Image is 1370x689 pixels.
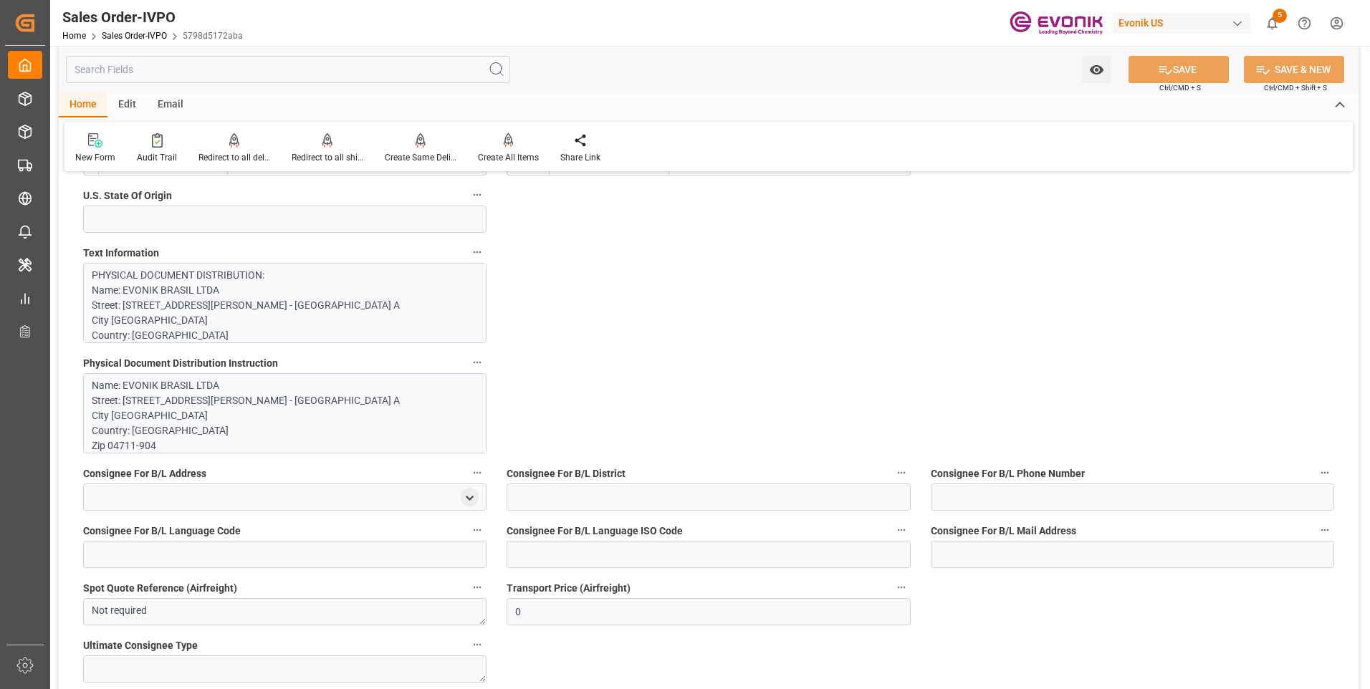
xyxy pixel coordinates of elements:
span: Ultimate Consignee Type [83,638,198,653]
div: Audit Trail [137,151,177,164]
span: Text Information [83,246,159,261]
div: Create All Items [478,151,539,164]
span: Consignee For B/L Language ISO Code [507,524,683,539]
div: Email [147,93,194,117]
span: Ctrl/CMD + S [1159,82,1201,93]
button: Consignee For B/L Language ISO Code [892,521,911,539]
div: Evonik US [1113,13,1250,34]
span: Consignee For B/L Phone Number [931,466,1085,481]
span: 5 [1273,9,1287,23]
span: Spot Quote Reference (Airfreight) [83,581,237,596]
button: SAVE [1129,56,1229,83]
button: Physical Document Distribution Instruction [468,353,487,372]
span: U.S. State Of Origin [83,188,172,203]
img: Evonik-brand-mark-Deep-Purple-RGB.jpeg_1700498283.jpeg [1010,11,1103,36]
button: Evonik US [1113,9,1256,37]
span: Ctrl/CMD + Shift + S [1264,82,1327,93]
button: Help Center [1288,7,1321,39]
button: SAVE & NEW [1244,56,1344,83]
textarea: Not required [83,598,487,625]
div: Create Same Delivery Date [385,151,456,164]
button: show 5 new notifications [1256,7,1288,39]
div: New Form [75,151,115,164]
button: open menu [1082,56,1111,83]
div: Share Link [560,151,600,164]
div: Home [59,93,107,117]
button: Transport Price (Airfreight) [892,578,911,597]
button: U.S. State Of Origin [468,185,487,204]
button: Consignee For B/L Phone Number [1316,463,1334,482]
div: Redirect to all shipments [292,151,363,164]
div: Redirect to all deliveries [198,151,270,164]
button: Spot Quote Reference (Airfreight) [468,578,487,597]
span: Transport Price (Airfreight) [507,581,631,596]
div: Sales Order-IVPO [62,6,243,28]
span: Physical Document Distribution Instruction [83,356,278,371]
span: Consignee For B/L Language Code [83,524,241,539]
button: Ultimate Consignee Type [468,635,487,654]
button: Consignee For B/L Address [468,463,487,482]
div: open menu [461,488,479,507]
p: Name: EVONIK BRASIL LTDA Street: [STREET_ADDRESS][PERSON_NAME] - [GEOGRAPHIC_DATA] A City [GEOGRA... [92,378,467,664]
div: Edit [107,93,147,117]
button: Consignee For B/L Mail Address [1316,521,1334,539]
a: Sales Order-IVPO [102,31,167,41]
span: Consignee For B/L Address [83,466,206,481]
button: Text Information [468,243,487,261]
span: Consignee For B/L District [507,466,626,481]
span: Consignee For B/L Mail Address [931,524,1076,539]
button: Consignee For B/L Language Code [468,521,487,539]
button: Consignee For B/L District [892,463,911,482]
input: Search Fields [66,56,510,83]
a: Home [62,31,86,41]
